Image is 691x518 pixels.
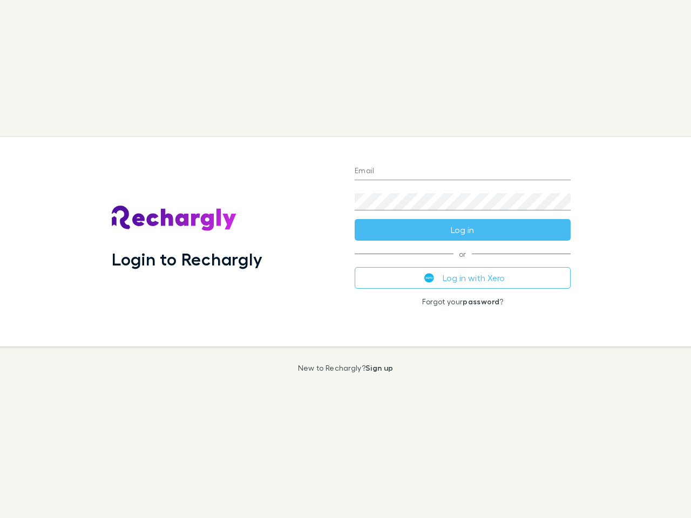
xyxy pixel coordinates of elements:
p: Forgot your ? [355,297,571,306]
button: Log in with Xero [355,267,571,289]
a: Sign up [365,363,393,372]
img: Xero's logo [424,273,434,283]
a: password [463,297,499,306]
button: Log in [355,219,571,241]
h1: Login to Rechargly [112,249,262,269]
p: New to Rechargly? [298,364,394,372]
img: Rechargly's Logo [112,206,237,231]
